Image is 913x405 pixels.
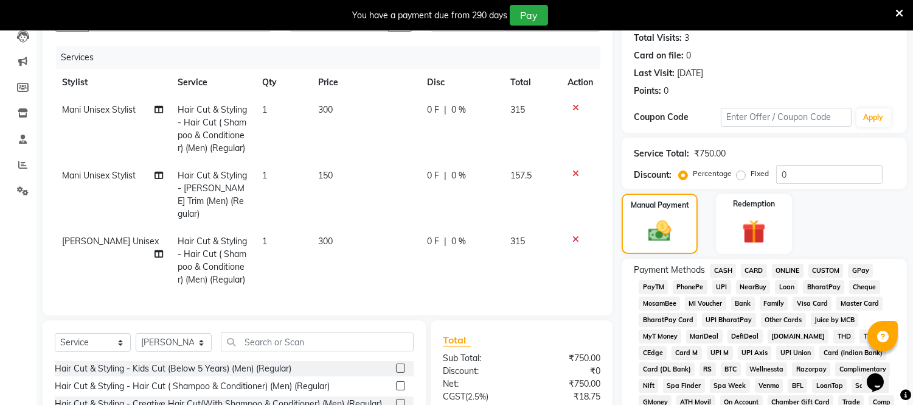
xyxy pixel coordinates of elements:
[768,329,829,343] span: [DOMAIN_NAME]
[684,32,689,44] div: 3
[352,9,507,22] div: You have a payment due from 290 days
[56,46,609,69] div: Services
[434,390,522,403] div: ( )
[639,346,667,360] span: CEdge
[468,392,486,401] span: 2.5%
[318,170,333,181] span: 150
[859,329,879,343] span: TCL
[451,104,466,116] span: 0 %
[776,346,814,360] span: UPI Union
[694,147,726,160] div: ₹750.00
[746,362,788,376] span: Wellnessta
[634,147,689,160] div: Service Total:
[62,104,136,115] span: Mani Unisex Stylist
[634,32,682,44] div: Total Visits:
[318,236,333,247] span: 300
[178,170,248,219] span: Hair Cut & Styling - [PERSON_NAME] Trim (Men) (Regular)
[639,297,680,311] span: MosamBee
[812,379,847,393] span: LoanTap
[634,111,721,124] div: Coupon Code
[751,168,769,179] label: Fixed
[62,236,159,247] span: [PERSON_NAME] Unisex
[634,169,672,181] div: Discount:
[55,380,330,393] div: Hair Cut & Styling - Hair Cut ( Shampoo & Conditioner) (Men) (Regular)
[318,104,333,115] span: 300
[522,365,610,378] div: ₹0
[811,313,859,327] span: Juice by MCB
[836,297,883,311] span: Master Card
[262,170,267,181] span: 1
[686,329,723,343] span: MariDeal
[427,104,439,116] span: 0 F
[663,379,705,393] span: Spa Finder
[262,104,267,115] span: 1
[685,297,726,311] span: MI Voucher
[451,169,466,182] span: 0 %
[55,69,171,96] th: Stylist
[639,329,681,343] span: MyT Money
[311,69,420,96] th: Price
[760,297,788,311] span: Family
[634,67,675,80] div: Last Visit:
[443,334,471,347] span: Total
[634,85,661,97] div: Points:
[639,313,697,327] span: BharatPay Card
[631,200,689,211] label: Manual Payment
[856,108,891,127] button: Apply
[819,346,886,360] span: Card (Indian Bank)
[639,362,695,376] span: Card (DL Bank)
[522,390,610,403] div: ₹18.75
[707,346,733,360] span: UPI M
[427,169,439,182] span: 0 F
[451,235,466,248] span: 0 %
[178,104,248,153] span: Hair Cut & Styling - Hair Cut ( Shampoo & Conditioner) (Men) (Regular)
[803,280,844,294] span: BharatPay
[262,236,267,247] span: 1
[221,333,414,351] input: Search or Scan
[733,199,775,210] label: Redemption
[434,365,522,378] div: Discount:
[171,69,255,96] th: Service
[808,264,844,278] span: CUSTOM
[862,356,901,393] iframe: chat widget
[852,379,882,393] span: SaveIN
[736,280,771,294] span: NearBuy
[444,235,446,248] span: |
[444,169,446,182] span: |
[434,352,522,365] div: Sub Total:
[62,170,136,181] span: Mani Unisex Stylist
[721,362,741,376] span: BTC
[686,49,691,62] div: 0
[848,264,873,278] span: GPay
[727,329,763,343] span: DefiDeal
[702,313,756,327] span: UPI BharatPay
[793,297,831,311] span: Visa Card
[835,362,890,376] span: Complimentary
[741,264,767,278] span: CARD
[833,329,855,343] span: THD
[792,362,830,376] span: Razorpay
[178,236,248,285] span: Hair Cut & Styling - Hair Cut ( Shampoo & Conditioner) (Men) (Regular)
[639,280,668,294] span: PayTM
[444,104,446,116] span: |
[700,362,716,376] span: RS
[503,69,560,96] th: Total
[673,280,707,294] span: PhonePe
[255,69,311,96] th: Qty
[443,391,465,402] span: CGST
[510,170,532,181] span: 157.5
[693,168,732,179] label: Percentage
[560,69,600,96] th: Action
[761,313,806,327] span: Other Cards
[639,379,658,393] span: Nift
[522,378,610,390] div: ₹750.00
[755,379,783,393] span: Venmo
[775,280,798,294] span: Loan
[731,297,755,311] span: Bank
[634,49,684,62] div: Card on file:
[772,264,804,278] span: ONLINE
[721,108,851,127] input: Enter Offer / Coupon Code
[677,67,703,80] div: [DATE]
[634,264,705,276] span: Payment Methods
[510,236,525,247] span: 315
